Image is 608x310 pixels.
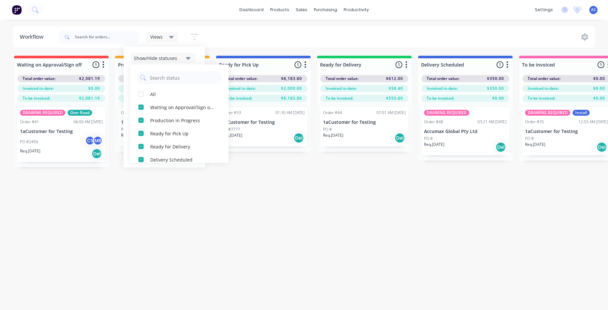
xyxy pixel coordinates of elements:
[326,76,358,82] span: Total order value:
[281,76,302,82] span: $8,183.80
[236,5,267,15] a: dashboard
[528,76,560,82] span: Total order value:
[487,86,504,91] span: $350.00
[93,136,103,145] div: MB
[225,86,256,91] span: Invoiced to date:
[591,7,596,13] span: AS
[85,136,95,145] div: CS
[528,86,559,91] span: Invoiced to date:
[150,90,216,97] div: All
[525,136,534,142] p: PO #
[23,95,50,101] span: To be invoiced:
[293,5,311,15] div: sales
[23,76,55,82] span: Total order value:
[225,95,252,101] span: To be invoiced:
[20,148,40,154] p: Req. [DATE]
[578,119,608,125] div: 12:55 AM [DATE]
[150,143,216,150] div: Ready for Delivery
[20,119,39,125] div: Order #41
[88,86,100,91] span: $0.00
[73,119,103,125] div: 06:00 AM [DATE]
[389,86,403,91] span: $58.40
[424,142,444,147] p: Req. [DATE]
[79,95,100,101] span: $2,081.19
[150,104,216,110] div: Waiting on Approval/Sign off/Material
[593,95,605,101] span: $0.00
[20,139,38,145] p: PO #2456
[593,86,605,91] span: $0.00
[20,129,103,134] p: 1aCustomer for Testing
[532,5,556,15] div: settings
[496,142,506,152] div: Del
[323,120,406,125] p: 1aCustomer for Testing
[427,95,454,101] span: To be invoiced:
[281,86,302,91] span: $2,000.00
[91,148,102,159] div: Del
[118,107,206,146] div: Order #4206:03 AM [DATE]1aCustomer for TestingPO #Req.[DATE]Del
[150,156,216,163] div: Delivery Scheduled
[323,110,342,116] div: Order #44
[525,110,570,116] div: DRAWING REQUIRED
[134,55,183,62] div: Show/Hide statuses
[424,129,507,134] p: Accumax Global Pty Ltd
[487,76,504,82] span: $350.00
[294,133,304,143] div: Del
[121,110,140,116] div: Order #42
[424,110,469,116] div: DRAWING REQUIRED
[23,86,54,91] span: Invoiced to date:
[222,132,242,138] p: Req. [DATE]
[149,71,219,84] input: Search status
[222,120,305,125] p: 1aCustomer for Testing
[421,107,509,155] div: DRAWING REQUIREDOrder #4803:21 AM [DATE]Accumax Global Pty LtdPO #Req.[DATE]Del
[593,76,605,82] span: $0.00
[222,110,241,116] div: Order #33
[320,107,408,146] div: Order #4407:01 AM [DATE]1aCustomer for TestingPO #Req.[DATE]Del
[525,129,608,134] p: 1aCustomer for Testing
[424,119,443,125] div: Order #48
[395,133,405,143] div: Del
[79,76,100,82] span: $2,081.19
[525,142,545,147] p: Req. [DATE]
[219,107,307,146] div: Order #3301:30 AM [DATE]1aCustomer for TestingPO #7777Req.[DATE]Del
[528,95,555,101] span: To be invoiced:
[376,110,406,116] div: 07:01 AM [DATE]
[20,110,65,116] div: DRAWING REQUIRED
[275,110,305,116] div: 01:30 AM [DATE]
[121,126,130,132] p: PO #
[492,95,504,101] span: $0.00
[225,76,257,82] span: Total order value:
[323,126,332,132] p: PO #
[222,126,240,132] p: PO #7777
[427,76,459,82] span: Total order value:
[340,5,372,15] div: productivity
[68,110,92,116] div: Over Road
[573,110,590,116] div: Install
[281,95,302,101] span: $6,183.80
[12,5,22,15] img: Factory
[386,76,403,82] span: $612.00
[326,86,357,91] span: Invoiced to date:
[150,33,163,40] span: Views
[267,5,293,15] div: products
[311,5,340,15] div: purchasing
[150,117,216,124] div: Production in Progress
[525,119,544,125] div: Order #35
[323,132,343,138] p: Req. [DATE]
[386,95,403,101] span: $553.60
[130,53,196,63] button: Show/Hide statuses
[75,30,140,44] input: Search for orders...
[121,132,141,138] p: Req. [DATE]
[424,136,433,142] p: PO #
[427,86,458,91] span: Invoiced to date:
[150,130,216,137] div: Ready for Pick Up
[20,33,47,41] div: Workflow
[326,95,353,101] span: To be invoiced:
[17,107,105,162] div: DRAWING REQUIREDOver RoadOrder #4106:00 AM [DATE]1aCustomer for TestingPO #2456CSMBReq.[DATE]Del
[121,120,204,125] p: 1aCustomer for Testing
[477,119,507,125] div: 03:21 AM [DATE]
[597,142,607,152] div: Del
